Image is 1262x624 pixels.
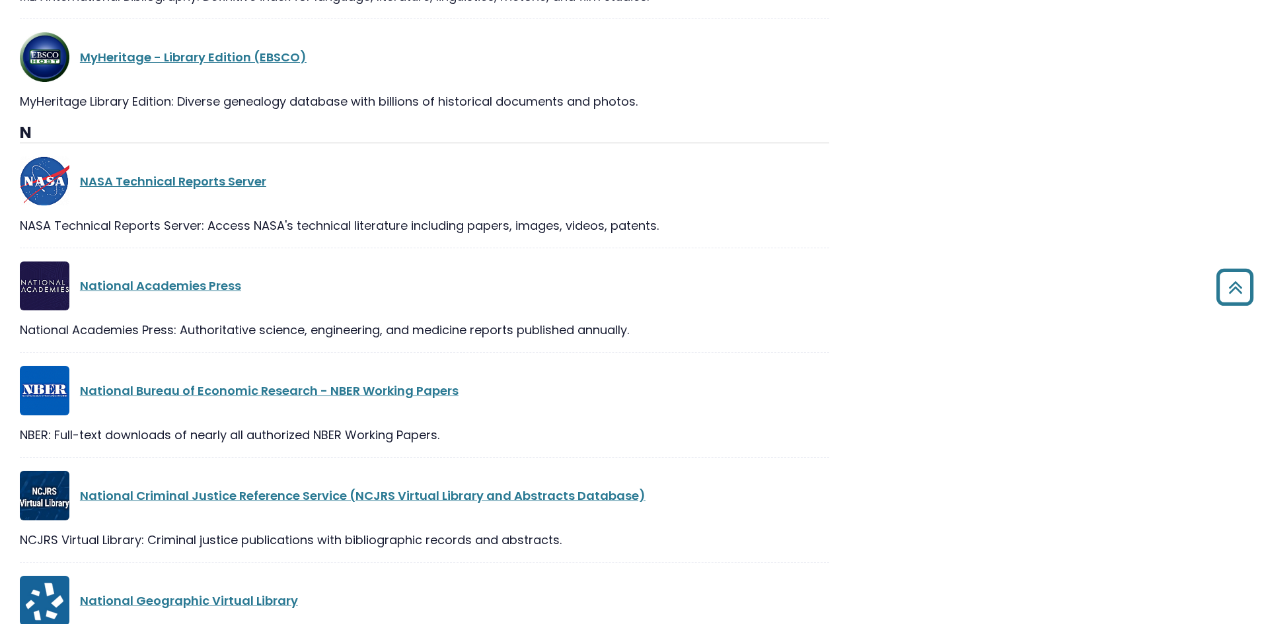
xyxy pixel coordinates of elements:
a: National Bureau of Economic Research - NBER Working Papers [80,382,459,399]
div: NCJRS Virtual Library: Criminal justice publications with bibliographic records and abstracts. [20,531,829,549]
a: Back to Top [1211,275,1259,299]
a: NASA Technical Reports Server [80,173,266,190]
a: National Academies Press [80,277,241,294]
div: National Academies Press: Authoritative science, engineering, and medicine reports published annu... [20,321,829,339]
div: NASA Technical Reports Server: Access NASA's technical literature including papers, images, video... [20,217,829,234]
a: MyHeritage - Library Edition (EBSCO) [80,49,307,65]
h3: N [20,123,829,143]
div: MyHeritage Library Edition: Diverse genealogy database with billions of historical documents and ... [20,92,829,110]
div: NBER: Full-text downloads of nearly all authorized NBER Working Papers. [20,426,829,444]
a: National Geographic Virtual Library [80,592,298,609]
a: National Criminal Justice Reference Service (NCJRS Virtual Library and Abstracts Database) [80,487,646,504]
